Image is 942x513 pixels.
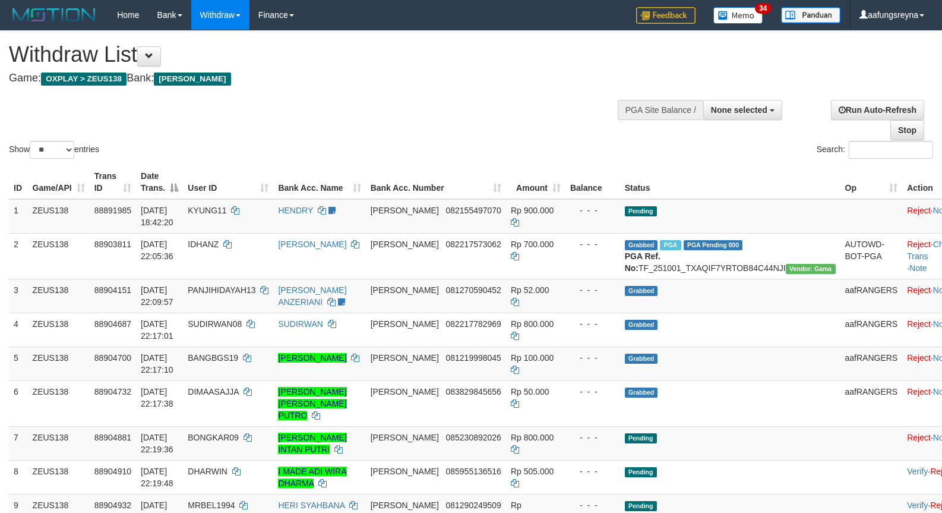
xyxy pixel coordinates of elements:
[907,387,931,396] a: Reject
[9,165,28,199] th: ID
[94,387,131,396] span: 88904732
[278,206,313,215] a: HENDRY
[141,467,173,488] span: [DATE] 22:19:48
[840,347,903,380] td: aafRANGERS
[755,3,771,14] span: 34
[618,100,703,120] div: PGA Site Balance /
[445,467,501,476] span: Copy 085955136516 to clipboard
[141,433,173,454] span: [DATE] 22:19:36
[684,240,743,250] span: PGA Pending
[781,7,840,23] img: panduan.png
[94,319,131,329] span: 88904687
[278,467,346,488] a: I MADE ADI WIRA DHARMA
[636,7,696,24] img: Feedback.jpg
[94,467,131,476] span: 88904910
[511,387,549,396] span: Rp 50.000
[28,347,90,380] td: ZEUS138
[506,165,565,199] th: Amount: activate to sort column ascending
[711,105,767,115] span: None selected
[188,501,235,510] span: MRBEL1994
[188,467,227,476] span: DHARWIN
[713,7,763,24] img: Button%20Memo.svg
[28,380,90,426] td: ZEUS138
[445,433,501,442] span: Copy 085230892026 to clipboard
[183,165,273,199] th: User ID: activate to sort column ascending
[9,347,28,380] td: 5
[94,285,131,295] span: 88904151
[278,353,346,363] a: [PERSON_NAME]
[141,387,173,408] span: [DATE] 22:17:38
[660,240,681,250] span: Marked by aafchomsokheang
[570,432,615,443] div: - - -
[371,501,439,510] span: [PERSON_NAME]
[9,279,28,313] td: 3
[28,313,90,347] td: ZEUS138
[278,433,346,454] a: [PERSON_NAME] INTAN PUTRI
[28,279,90,313] td: ZEUS138
[445,285,501,295] span: Copy 081270590452 to clipboard
[94,353,131,363] span: 88904700
[188,206,226,215] span: KYUNG11
[9,426,28,460] td: 7
[620,233,840,279] td: TF_251001_TXAQIF7YRTOB84C44NJI
[625,501,657,511] span: Pending
[28,426,90,460] td: ZEUS138
[278,240,346,249] a: [PERSON_NAME]
[840,380,903,426] td: aafRANGERS
[278,319,323,329] a: SUDIRWAN
[9,380,28,426] td: 6
[9,233,28,279] td: 2
[511,285,549,295] span: Rp 52.000
[90,165,136,199] th: Trans ID: activate to sort column ascending
[445,206,501,215] span: Copy 082155497070 to clipboard
[625,240,658,250] span: Grabbed
[625,320,658,330] span: Grabbed
[278,501,344,510] a: HERI SYAHBANA
[625,388,658,398] span: Grabbed
[907,206,931,215] a: Reject
[371,206,439,215] span: [PERSON_NAME]
[570,386,615,398] div: - - -
[570,499,615,511] div: - - -
[511,433,554,442] span: Rp 800.000
[445,353,501,363] span: Copy 081219998045 to clipboard
[907,501,928,510] a: Verify
[9,313,28,347] td: 4
[141,319,173,341] span: [DATE] 22:17:01
[570,284,615,296] div: - - -
[445,501,501,510] span: Copy 081290249509 to clipboard
[41,73,127,86] span: OXPLAY > ZEUS138
[371,319,439,329] span: [PERSON_NAME]
[831,100,924,120] a: Run Auto-Refresh
[445,240,501,249] span: Copy 082217573062 to clipboard
[786,264,836,274] span: Vendor URL: https://trx31.1velocity.biz
[188,319,242,329] span: SUDIRWAN08
[625,433,657,443] span: Pending
[30,141,74,159] select: Showentries
[445,387,501,396] span: Copy 083829845656 to clipboard
[570,204,615,216] div: - - -
[909,263,927,273] a: Note
[840,165,903,199] th: Op: activate to sort column ascending
[141,285,173,307] span: [DATE] 22:09:57
[28,460,90,494] td: ZEUS138
[703,100,782,120] button: None selected
[94,501,131,510] span: 88904932
[511,319,554,329] span: Rp 800.000
[625,251,660,273] b: PGA Ref. No:
[907,353,931,363] a: Reject
[141,353,173,374] span: [DATE] 22:17:10
[371,433,439,442] span: [PERSON_NAME]
[371,240,439,249] span: [PERSON_NAME]
[570,318,615,330] div: - - -
[565,165,620,199] th: Balance
[278,387,346,420] a: [PERSON_NAME] [PERSON_NAME] PUTRO
[445,319,501,329] span: Copy 082217782969 to clipboard
[188,285,255,295] span: PANJIHIDAYAH13
[817,141,933,159] label: Search:
[141,240,173,261] span: [DATE] 22:05:36
[94,433,131,442] span: 88904881
[625,206,657,216] span: Pending
[28,165,90,199] th: Game/API: activate to sort column ascending
[511,206,554,215] span: Rp 900.000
